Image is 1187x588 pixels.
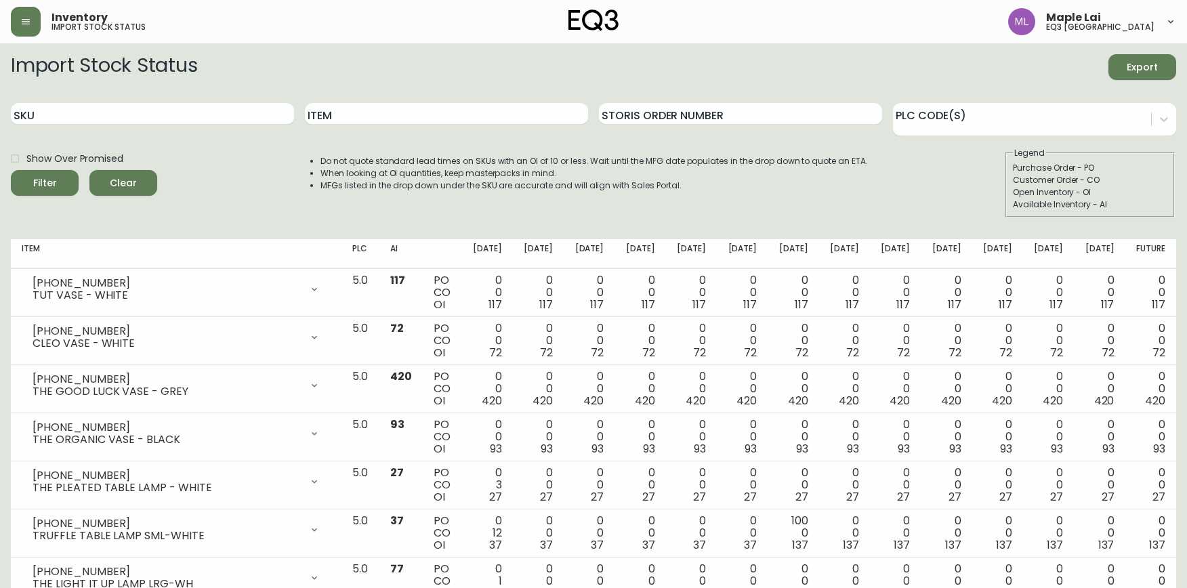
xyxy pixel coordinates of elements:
span: 72 [1152,345,1165,360]
span: 117 [590,297,604,312]
span: 420 [1145,393,1165,408]
span: 72 [744,345,757,360]
div: 0 0 [830,419,859,455]
div: 0 0 [1136,274,1165,311]
span: 420 [583,393,604,408]
span: 117 [999,297,1012,312]
div: [PHONE_NUMBER]THE ORGANIC VASE - BLACK [22,419,331,448]
th: [DATE] [972,239,1023,269]
div: THE GOOD LUCK VASE - GREY [33,385,301,398]
span: 27 [1102,489,1115,505]
th: [DATE] [1074,239,1125,269]
span: 420 [788,393,808,408]
div: 0 0 [881,322,910,359]
button: Export [1108,54,1176,80]
span: 420 [941,393,961,408]
div: 0 0 [1136,322,1165,359]
span: Show Over Promised [26,152,123,166]
span: OI [434,345,445,360]
li: MFGs listed in the drop down under the SKU are accurate and will align with Sales Portal. [320,180,868,192]
div: 0 0 [575,419,604,455]
div: 0 0 [524,371,553,407]
span: 117 [1152,297,1165,312]
span: 27 [540,489,553,505]
span: 93 [745,441,757,457]
h5: eq3 [GEOGRAPHIC_DATA] [1046,23,1154,31]
span: 27 [744,489,757,505]
div: 0 0 [1085,371,1114,407]
th: [DATE] [717,239,768,269]
div: 0 0 [524,467,553,503]
span: 117 [795,297,808,312]
div: 0 0 [932,371,961,407]
div: 0 0 [1034,371,1063,407]
span: 72 [390,320,404,336]
div: 0 0 [778,274,808,311]
div: 0 0 [1034,515,1063,551]
span: 117 [743,297,757,312]
span: OI [434,537,445,553]
div: Purchase Order - PO [1013,162,1167,174]
span: 72 [1102,345,1115,360]
h2: Import Stock Status [11,54,197,80]
span: 117 [390,272,405,288]
span: 27 [949,489,961,505]
div: 0 0 [932,322,961,359]
div: 0 0 [728,322,757,359]
span: 27 [999,489,1012,505]
span: 72 [489,345,502,360]
div: PO CO [434,467,451,503]
span: OI [434,297,445,312]
span: 117 [488,297,502,312]
div: [PHONE_NUMBER]CLEO VASE - WHITE [22,322,331,352]
span: 137 [792,537,808,553]
div: 0 0 [472,419,501,455]
div: THE PLEATED TABLE LAMP - WHITE [33,482,301,494]
div: 0 0 [1034,419,1063,455]
span: 27 [693,489,706,505]
span: 137 [1149,537,1165,553]
div: 0 0 [625,515,654,551]
div: 0 0 [575,515,604,551]
div: 0 0 [677,467,706,503]
div: PO CO [434,419,451,455]
th: Item [11,239,341,269]
div: 0 12 [472,515,501,551]
div: 0 0 [728,467,757,503]
span: 117 [948,297,961,312]
div: 0 0 [1136,419,1165,455]
span: 420 [533,393,553,408]
span: 93 [847,441,859,457]
td: 5.0 [341,413,379,461]
span: 420 [736,393,757,408]
span: 117 [692,297,706,312]
span: 72 [846,345,859,360]
div: 0 0 [728,274,757,311]
span: 117 [846,297,859,312]
div: 0 0 [625,274,654,311]
span: 117 [896,297,910,312]
div: [PHONE_NUMBER] [33,277,301,289]
span: 420 [482,393,502,408]
div: TUT VASE - WHITE [33,289,301,301]
div: 0 0 [983,274,1012,311]
span: 137 [945,537,961,553]
span: 72 [897,345,910,360]
div: THE ORGANIC VASE - BLACK [33,434,301,446]
div: 0 0 [524,322,553,359]
div: 0 0 [1034,467,1063,503]
div: 0 0 [524,274,553,311]
div: 0 0 [1085,322,1114,359]
span: 420 [1094,393,1115,408]
span: 137 [1047,537,1063,553]
span: 137 [1098,537,1115,553]
span: 72 [1050,345,1063,360]
td: 5.0 [341,461,379,509]
div: 0 0 [1034,274,1063,311]
div: PO CO [434,274,451,311]
th: [DATE] [1023,239,1074,269]
span: 72 [591,345,604,360]
div: Available Inventory - AI [1013,198,1167,211]
div: [PHONE_NUMBER]THE GOOD LUCK VASE - GREY [22,371,331,400]
span: 137 [996,537,1012,553]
